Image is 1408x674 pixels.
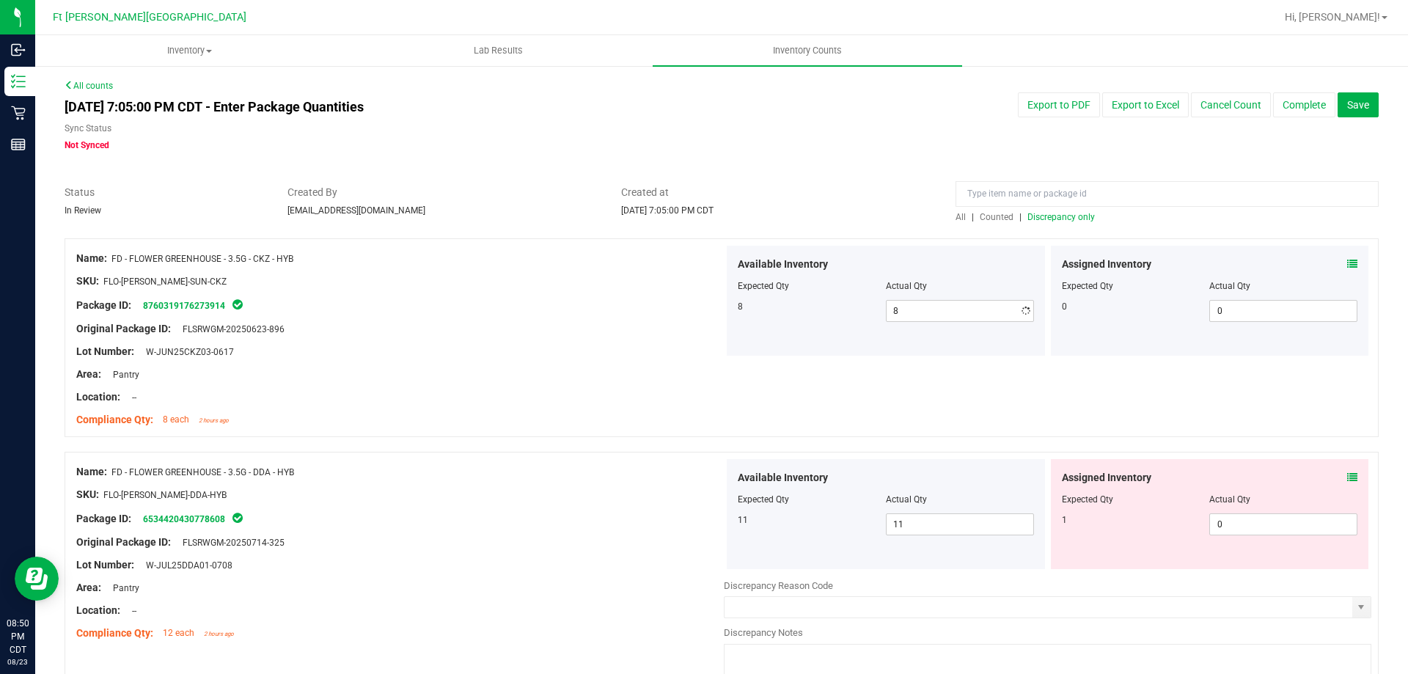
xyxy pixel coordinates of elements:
inline-svg: Inventory [11,74,26,89]
span: 12 each [163,628,194,638]
span: 2 hours ago [199,417,229,424]
span: | [972,212,974,222]
div: Discrepancy Notes [724,626,1371,640]
span: W-JUN25CKZ03-0617 [139,347,234,357]
span: Lot Number: [76,345,134,357]
a: All counts [65,81,113,91]
div: Expected Qty [1062,279,1210,293]
span: -- [125,606,136,616]
label: Sync Status [65,122,111,135]
input: 11 [887,514,1033,535]
span: Compliance Qty: [76,627,153,639]
button: Cancel Count [1191,92,1271,117]
span: Expected Qty [738,281,789,291]
span: In Sync [231,510,244,525]
div: Expected Qty [1062,493,1210,506]
input: 0 [1210,514,1357,535]
span: Available Inventory [738,257,828,272]
span: Not Synced [65,140,109,150]
h4: [DATE] 7:05:00 PM CDT - Enter Package Quantities [65,100,822,114]
span: Created By [287,185,600,200]
span: Discrepancy only [1027,212,1095,222]
span: 11 [738,515,748,525]
a: 8760319176273914 [143,301,225,311]
span: In Sync [231,297,244,312]
span: FLO-[PERSON_NAME]-DDA-HYB [103,490,227,500]
span: Location: [76,391,120,403]
span: FLSRWGM-20250623-896 [175,324,285,334]
span: SKU: [76,275,99,287]
span: Assigned Inventory [1062,470,1151,486]
span: Compliance Qty: [76,414,153,425]
div: 0 [1062,300,1210,313]
span: Save [1347,99,1369,111]
span: Lot Number: [76,559,134,571]
span: Pantry [106,370,139,380]
span: FLO-[PERSON_NAME]-SUN-CKZ [103,276,227,287]
span: All [956,212,966,222]
span: -- [125,392,136,403]
span: select [1352,597,1371,618]
button: Save [1338,92,1379,117]
p: 08/23 [7,656,29,667]
span: Actual Qty [886,281,927,291]
span: 8 each [163,414,189,425]
span: Available Inventory [738,470,828,486]
div: 1 [1062,513,1210,527]
span: Counted [980,212,1013,222]
span: Status [65,185,265,200]
input: 0 [1210,301,1357,321]
input: 8 [887,301,1033,321]
a: Counted [976,212,1019,222]
span: FD - FLOWER GREENHOUSE - 3.5G - DDA - HYB [111,467,294,477]
a: All [956,212,972,222]
span: Hi, [PERSON_NAME]! [1285,11,1380,23]
span: Ft [PERSON_NAME][GEOGRAPHIC_DATA] [53,11,246,23]
span: Discrepancy Reason Code [724,580,833,591]
a: 6534420430778608 [143,514,225,524]
span: Inventory [36,44,343,57]
span: Inventory Counts [753,44,862,57]
p: 08:50 PM CDT [7,617,29,656]
span: Package ID: [76,299,131,311]
span: Actual Qty [886,494,927,505]
div: Actual Qty [1209,279,1357,293]
input: Type item name or package id [956,181,1379,207]
button: Export to PDF [1018,92,1100,117]
span: Expected Qty [738,494,789,505]
inline-svg: Retail [11,106,26,120]
span: Name: [76,252,107,264]
a: Discrepancy only [1024,212,1095,222]
iframe: Resource center [15,557,59,601]
span: 8 [738,301,743,312]
inline-svg: Inbound [11,43,26,57]
span: [EMAIL_ADDRESS][DOMAIN_NAME] [287,205,425,216]
button: Complete [1273,92,1335,117]
span: | [1019,212,1022,222]
span: Package ID: [76,513,131,524]
span: Area: [76,368,101,380]
inline-svg: Reports [11,137,26,152]
a: Lab Results [344,35,653,66]
button: Export to Excel [1102,92,1189,117]
a: Inventory [35,35,344,66]
span: Lab Results [454,44,543,57]
span: FLSRWGM-20250714-325 [175,538,285,548]
span: In Review [65,205,101,216]
span: Original Package ID: [76,323,171,334]
span: Original Package ID: [76,536,171,548]
span: [DATE] 7:05:00 PM CDT [621,205,714,216]
span: Created at [621,185,934,200]
span: Location: [76,604,120,616]
span: SKU: [76,488,99,500]
span: W-JUL25DDA01-0708 [139,560,232,571]
span: Assigned Inventory [1062,257,1151,272]
a: Inventory Counts [653,35,961,66]
span: 2 hours ago [204,631,234,637]
span: Pantry [106,583,139,593]
div: Actual Qty [1209,493,1357,506]
span: Area: [76,582,101,593]
span: Name: [76,466,107,477]
span: FD - FLOWER GREENHOUSE - 3.5G - CKZ - HYB [111,254,293,264]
